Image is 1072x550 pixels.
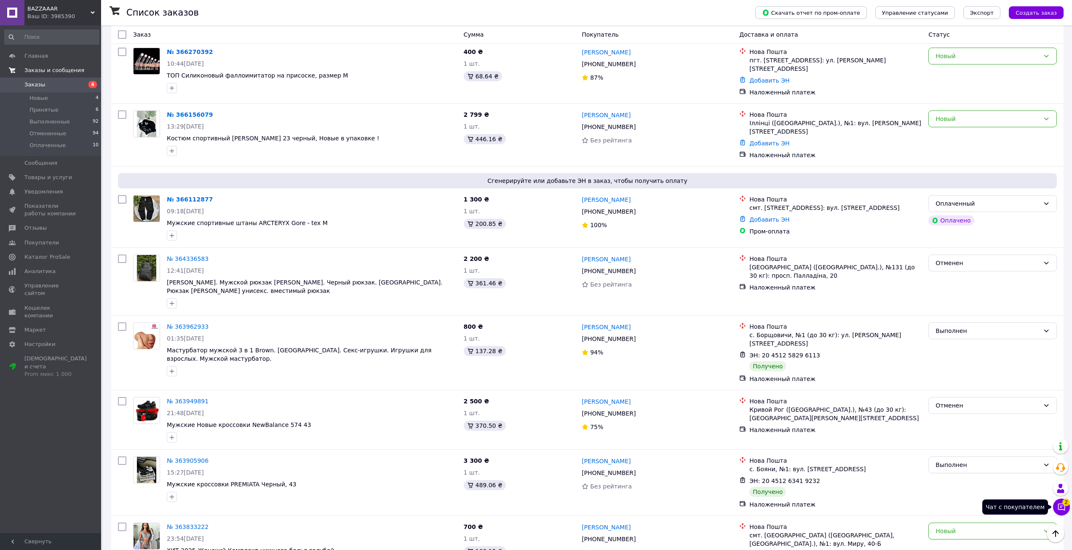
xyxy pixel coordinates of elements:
span: Сгенерируйте или добавьте ЭН в заказ, чтобы получить оплату [121,177,1053,185]
span: Покупатель [582,31,619,38]
span: 1 шт. [464,208,480,215]
div: Чат с покупателем [982,499,1048,515]
span: Отмененные [29,130,66,137]
a: [PERSON_NAME] [582,323,631,331]
input: Поиск [4,30,99,45]
div: Наложенный платеж [749,151,922,159]
span: Сообщения [24,159,57,167]
span: 1 шт. [464,535,480,542]
span: 400 ₴ [464,48,483,55]
a: [PERSON_NAME] [582,397,631,406]
span: Уведомления [24,188,63,196]
span: Маркет [24,326,46,334]
span: Каталог ProSale [24,253,70,261]
div: [PHONE_NUMBER] [580,58,637,70]
div: Наложенный платеж [749,426,922,434]
span: 09:18[DATE] [167,208,204,215]
button: Экспорт [963,6,1000,19]
span: BAZZAAAR [27,5,91,13]
div: Новый [936,526,1040,536]
a: [PERSON_NAME] [582,196,631,204]
div: Получено [749,361,786,371]
button: Скачать отчет по пром-оплате [755,6,867,19]
a: Добавить ЭН [749,140,789,147]
div: [PHONE_NUMBER] [580,333,637,345]
span: Экспорт [970,10,994,16]
span: Скачать отчет по пром-оплате [762,9,860,16]
div: [PHONE_NUMBER] [580,121,637,133]
div: Нова Пошта [749,110,922,119]
span: Товары и услуги [24,174,72,181]
div: Новый [936,114,1040,123]
span: 94 [93,130,99,137]
div: Нова Пошта [749,322,922,331]
span: 1 шт. [464,410,480,416]
div: Prom микс 1 000 [24,370,87,378]
span: ЭН: 20 4512 5829 6113 [749,352,820,359]
span: Мужские спортивные штаны ARCTERYX Gore - tex M [167,220,328,226]
span: 75% [590,424,603,430]
span: 12:41[DATE] [167,267,204,274]
div: Нова Пошта [749,456,922,465]
a: [PERSON_NAME]. Мужской рюкзак [PERSON_NAME]. Черный рюкзак. [GEOGRAPHIC_DATA]. Рюкзак [PERSON_NAM... [167,279,443,294]
a: ТОП Силиконовый фаллоимитатор на присоске, размер M [167,72,348,79]
span: 87% [590,74,603,81]
h1: Список заказов [126,8,199,18]
div: Наложенный платеж [749,283,922,292]
span: Кошелек компании [24,304,78,319]
span: 2 500 ₴ [464,398,489,405]
a: [PERSON_NAME] [582,457,631,465]
div: Отменен [936,401,1040,410]
div: 370.50 ₴ [464,421,506,431]
div: Выполнен [936,460,1040,470]
a: Фото товару [133,456,160,483]
a: № 366270392 [167,48,213,55]
span: Сумма [464,31,484,38]
img: Фото товару [137,111,157,137]
div: смт. [GEOGRAPHIC_DATA] ([GEOGRAPHIC_DATA], [GEOGRAPHIC_DATA].), №1: вул. Миру, 40-Б [749,531,922,548]
span: [DEMOGRAPHIC_DATA] и счета [24,355,87,378]
div: Нова Пошта [749,397,922,405]
img: Фото товару [134,196,160,222]
a: Мастурбатор мужской 3 в 1 Brown. [GEOGRAPHIC_DATA]. Секс-игрушки. Игрушки для взрослых. Мужской м... [167,347,431,362]
a: Фото товару [133,523,160,550]
span: Настройки [24,341,55,348]
span: 3 300 ₴ [464,457,489,464]
span: Без рейтинга [590,483,632,490]
button: Создать заказ [1009,6,1064,19]
div: Нова Пошта [749,255,922,263]
img: Фото товару [137,255,157,281]
img: Фото товару [137,457,157,483]
span: 6 [96,106,99,114]
div: с. Борщовичи, №1 (до 30 кг): ул. [PERSON_NAME][STREET_ADDRESS] [749,331,922,348]
span: 100% [590,222,607,228]
span: 4 [96,94,99,102]
div: с. Бояни, №1: вул. [STREET_ADDRESS] [749,465,922,473]
span: 2 799 ₴ [464,111,489,118]
span: ЭН: 20 4512 6341 9232 [749,478,820,484]
div: 137.28 ₴ [464,346,506,356]
a: Костюм спортивный [PERSON_NAME] 23 черный, Новые в упаковке ! [167,135,379,142]
div: Нова Пошта [749,195,922,204]
a: № 366112877 [167,196,213,203]
a: Фото товару [133,255,160,282]
span: 21:48[DATE] [167,410,204,416]
div: [PHONE_NUMBER] [580,265,637,277]
a: Мужские кроссовки PREMIATA Черный, 43 [167,481,297,488]
span: 2 [1062,499,1070,506]
span: Покупатели [24,239,59,247]
div: Кривой Рог ([GEOGRAPHIC_DATA].), №43 (до 30 кг): [GEOGRAPHIC_DATA][PERSON_NAME][STREET_ADDRESS] [749,405,922,422]
a: Фото товару [133,110,160,137]
span: Доставка и оплата [739,31,798,38]
span: 23:54[DATE] [167,535,204,542]
div: [PHONE_NUMBER] [580,533,637,545]
a: № 364336583 [167,255,209,262]
a: Создать заказ [1000,9,1064,16]
div: 361.46 ₴ [464,278,506,288]
a: [PERSON_NAME] [582,111,631,119]
div: [PHONE_NUMBER] [580,467,637,479]
div: Нова Пошта [749,48,922,56]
